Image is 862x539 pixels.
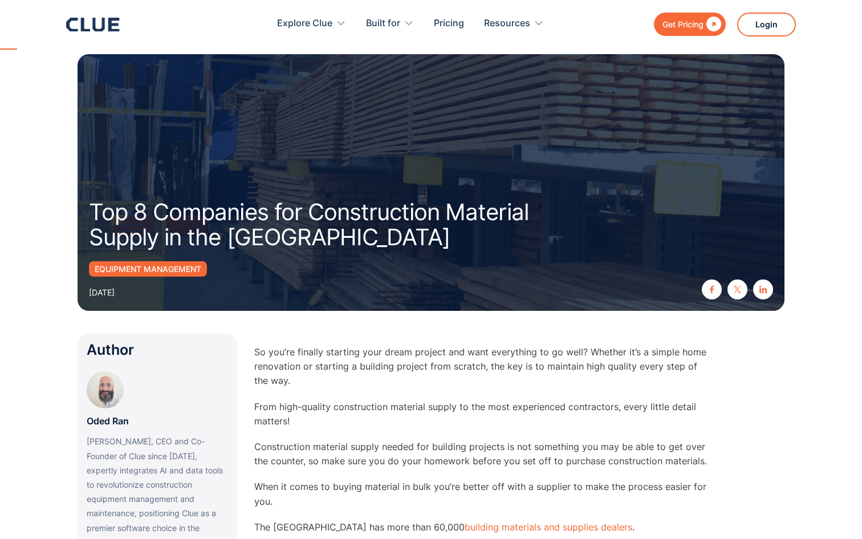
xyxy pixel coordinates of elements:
[87,343,228,357] div: Author
[254,345,710,388] p: So you’re finally starting your dream project and want everything to go well? Whether it’s a simp...
[484,6,530,42] div: Resources
[704,17,721,31] div: 
[87,371,124,408] img: Oded Ran
[89,200,568,250] h1: Top 8 Companies for Construction Material Supply in the [GEOGRAPHIC_DATA]
[465,521,632,533] a: building materials and supplies dealers
[737,13,796,37] a: Login
[254,400,710,428] p: From high-quality construction material supply to the most experienced contractors, every little ...
[654,13,726,36] a: Get Pricing
[759,286,767,293] img: linkedin icon
[254,520,710,534] p: The [GEOGRAPHIC_DATA] has more than 60,000 .
[277,6,332,42] div: Explore Clue
[254,440,710,468] p: Construction material supply needed for building projects is not something you may be able to get...
[89,285,115,299] div: [DATE]
[366,6,414,42] div: Built for
[87,414,129,428] p: Oded Ran
[89,261,207,277] a: Equipment Management
[662,17,704,31] div: Get Pricing
[708,286,715,293] img: facebook icon
[254,480,710,508] p: When it comes to buying material in bulk you’re better off with a supplier to make the process ea...
[366,6,400,42] div: Built for
[734,286,741,293] img: twitter X icon
[484,6,544,42] div: Resources
[434,6,464,42] a: Pricing
[277,6,346,42] div: Explore Clue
